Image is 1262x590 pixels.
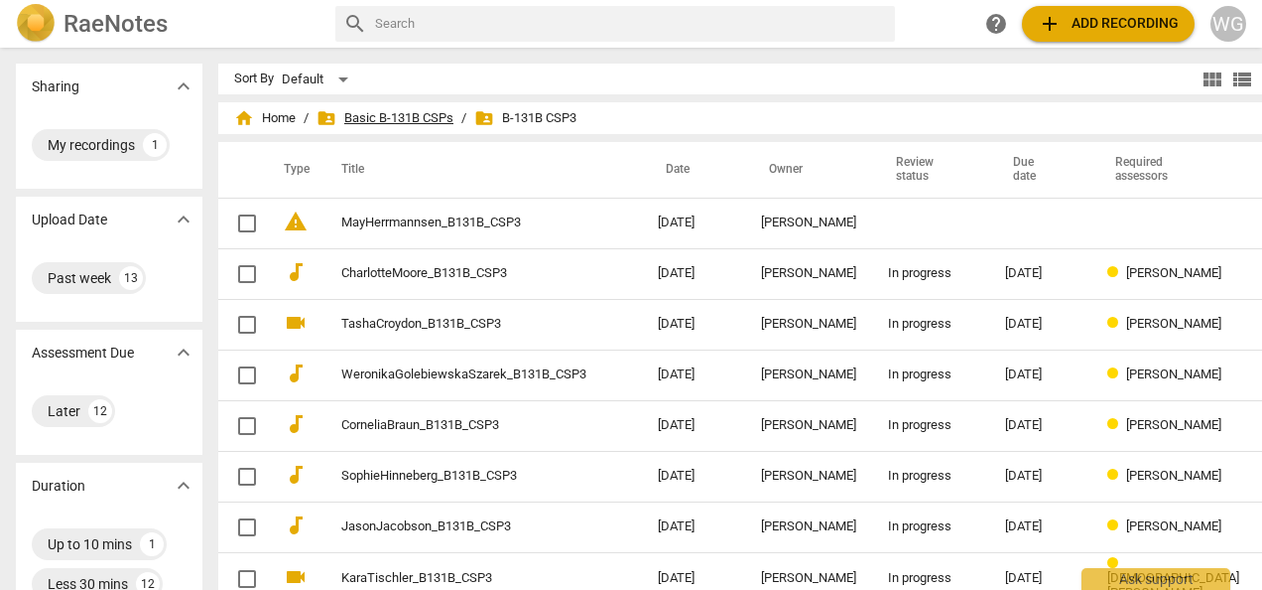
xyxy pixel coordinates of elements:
[761,418,856,433] div: [PERSON_NAME]
[888,469,973,484] div: In progress
[341,418,586,433] a: CorneliaBraun_B131B_CSP3
[642,451,745,502] td: [DATE]
[48,135,135,155] div: My recordings
[1126,367,1221,381] span: [PERSON_NAME]
[304,111,309,126] span: /
[343,12,367,36] span: search
[872,142,989,198] th: Review status
[32,210,107,230] p: Upload Date
[1005,368,1075,382] div: [DATE]
[341,368,586,382] a: WeronikaGolebiewskaSzarek_B131B_CSP3
[284,362,308,385] span: audiotrack
[642,502,745,552] td: [DATE]
[341,266,586,281] a: CharlotteMoore_B131B_CSP3
[234,108,296,128] span: Home
[316,108,453,128] span: Basic B-131B CSPs
[474,108,494,128] span: folder_shared
[1005,317,1075,332] div: [DATE]
[48,401,80,421] div: Later
[317,142,642,198] th: Title
[1107,316,1126,331] span: Review status: in progress
[1038,12,1179,36] span: Add recording
[375,8,887,40] input: Search
[169,205,198,234] button: Show more
[1126,265,1221,280] span: [PERSON_NAME]
[284,463,308,487] span: audiotrack
[642,142,745,198] th: Date
[978,6,1014,42] a: Help
[989,142,1091,198] th: Due date
[761,266,856,281] div: [PERSON_NAME]
[1107,518,1126,533] span: Review status: in progress
[761,216,856,230] div: [PERSON_NAME]
[888,418,973,433] div: In progress
[234,108,254,128] span: home
[888,266,973,281] div: In progress
[1210,6,1246,42] button: WG
[1038,12,1062,36] span: add
[172,341,195,365] span: expand_more
[1227,65,1257,94] button: List view
[16,4,319,44] a: LogoRaeNotes
[88,399,112,423] div: 12
[474,108,576,128] span: B-131B CSP3
[461,111,466,126] span: /
[143,133,167,157] div: 1
[268,142,317,198] th: Type
[888,519,973,534] div: In progress
[341,571,586,586] a: KaraTischler_B131B_CSP3
[642,198,745,248] td: [DATE]
[1200,68,1224,91] span: view_module
[984,12,1008,36] span: help
[1126,468,1221,483] span: [PERSON_NAME]
[1107,367,1126,381] span: Review status: in progress
[1005,266,1075,281] div: [DATE]
[1005,469,1075,484] div: [DATE]
[341,317,586,332] a: TashaCroydon_B131B_CSP3
[284,565,308,589] span: videocam
[761,519,856,534] div: [PERSON_NAME]
[1126,316,1221,331] span: [PERSON_NAME]
[1107,417,1126,432] span: Review status: in progress
[282,64,355,95] div: Default
[1005,571,1075,586] div: [DATE]
[642,400,745,451] td: [DATE]
[1198,65,1227,94] button: Tile view
[284,260,308,284] span: audiotrack
[888,317,973,332] div: In progress
[1107,265,1126,280] span: Review status: in progress
[761,571,856,586] div: [PERSON_NAME]
[284,514,308,537] span: audiotrack
[284,412,308,436] span: audiotrack
[888,571,973,586] div: In progress
[341,216,586,230] a: MayHerrmannsen_B131B_CSP3
[1230,68,1254,91] span: view_list
[169,338,198,368] button: Show more
[642,248,745,299] td: [DATE]
[316,108,336,128] span: folder_shared
[119,266,143,290] div: 13
[32,476,85,497] p: Duration
[1091,142,1259,198] th: Required assessors
[48,534,132,554] div: Up to 10 mins
[1081,568,1230,590] div: Ask support
[172,474,195,498] span: expand_more
[1107,556,1126,571] span: Review status: in progress
[172,74,195,98] span: expand_more
[32,76,79,97] p: Sharing
[140,532,164,556] div: 1
[234,72,274,86] div: Sort By
[169,72,198,101] button: Show more
[1126,518,1221,533] span: [PERSON_NAME]
[888,368,973,382] div: In progress
[642,350,745,400] td: [DATE]
[341,469,586,484] a: SophieHinneberg_B131B_CSP3
[169,471,198,501] button: Show more
[642,299,745,350] td: [DATE]
[761,469,856,484] div: [PERSON_NAME]
[284,311,308,335] span: videocam
[761,317,856,332] div: [PERSON_NAME]
[341,519,586,534] a: JasonJacobson_B131B_CSP3
[1005,519,1075,534] div: [DATE]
